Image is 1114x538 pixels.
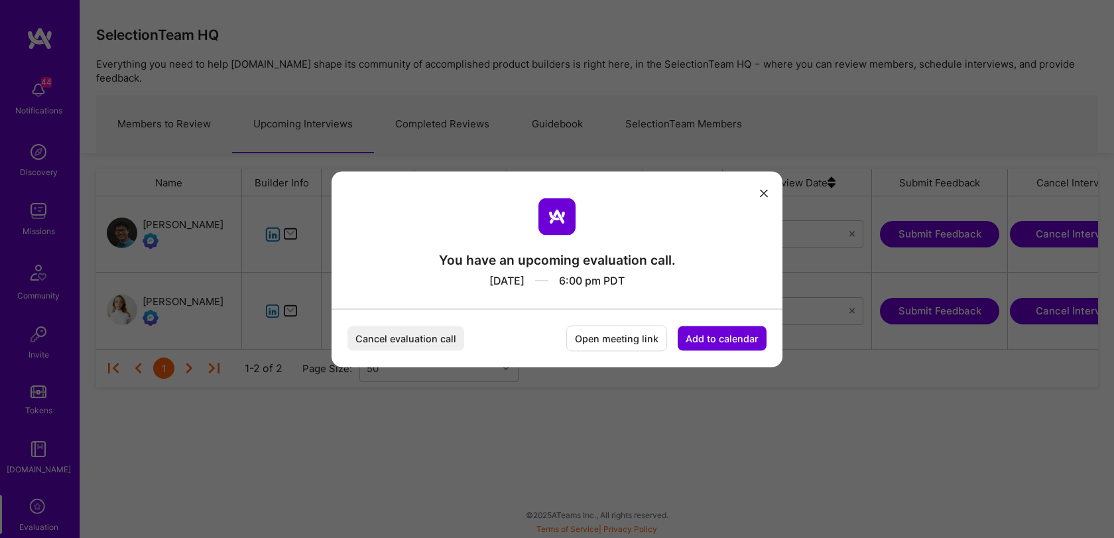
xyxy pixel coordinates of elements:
[332,171,782,367] div: modal
[347,326,464,350] button: Cancel evaluation call
[439,251,676,268] div: You have an upcoming evaluation call.
[439,268,676,287] div: [DATE] 6:00 pm PDT
[760,190,768,198] i: icon Close
[566,325,667,351] button: Open meeting link
[678,326,767,350] button: Add to calendar
[538,198,576,235] img: aTeam logo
